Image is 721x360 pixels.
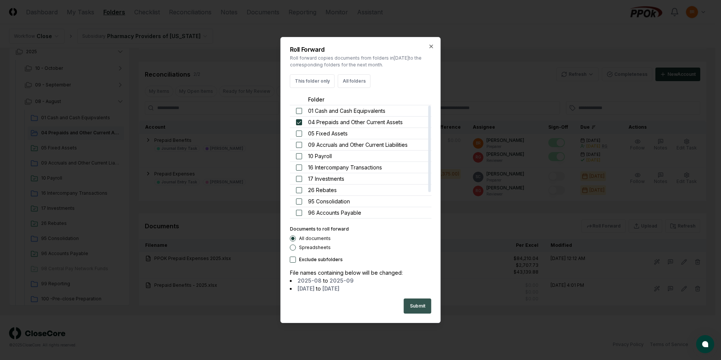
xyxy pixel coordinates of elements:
span: to [316,285,321,292]
span: 95 Consolidation [308,197,350,205]
button: This folder only [290,74,335,88]
label: Spreadsheets [299,245,331,250]
span: 09 Accruals and Other Current Liabilities [308,141,408,149]
p: Roll forward copies documents from folders in [DATE] to the corresponding folders for the next mo... [290,55,431,68]
span: [DATE] [298,285,314,292]
span: 17 Investments [308,175,344,183]
span: 26 Rebates [308,186,337,194]
span: 01 Cash and Cash Equipvalents [308,107,385,115]
span: 10 Payroll [308,152,332,160]
span: 2025-08 [298,277,322,284]
span: 16 Intercompany Transactions [308,163,382,171]
span: 2025-09 [330,277,354,284]
label: Documents to roll forward [290,226,349,232]
button: All folders [338,74,371,88]
label: All documents [299,236,331,241]
span: to [323,277,328,284]
label: Exclude subfolders [299,257,343,262]
h2: Roll Forward [290,46,431,52]
span: [DATE] [322,285,339,292]
button: Submit [404,298,431,314]
span: 96 Accounts Payable [308,209,361,217]
div: Folder [308,95,425,103]
span: 05 Fixed Assets [308,129,348,137]
div: File names containing below will be changed: [290,269,431,277]
span: 04 Prepaids and Other Current Assets [308,118,403,126]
